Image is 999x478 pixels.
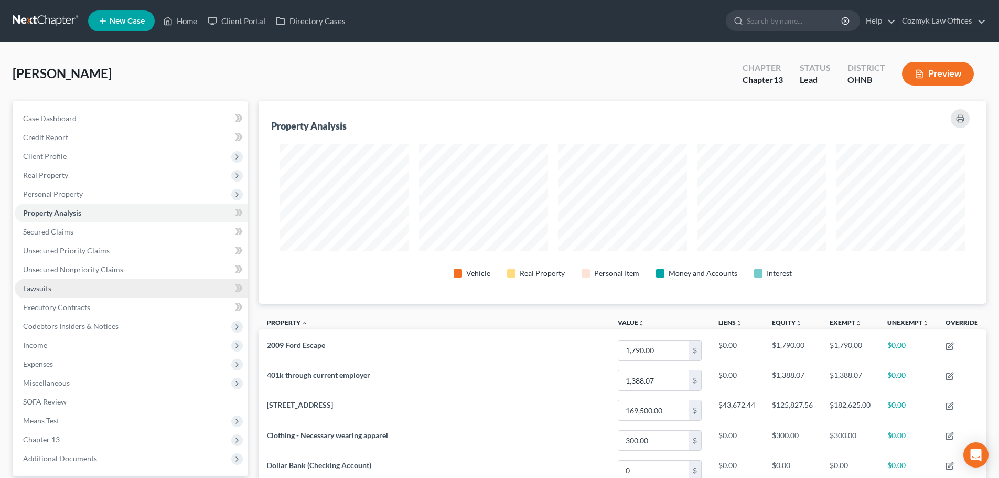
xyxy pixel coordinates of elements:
div: Status [800,62,831,74]
span: Additional Documents [23,454,97,463]
a: Cozmyk Law Offices [897,12,986,30]
a: Executory Contracts [15,298,248,317]
input: 0.00 [618,431,689,451]
span: Unsecured Priority Claims [23,246,110,255]
a: Property Analysis [15,204,248,222]
td: $1,790.00 [821,335,879,365]
div: $ [689,370,701,390]
div: Chapter [743,62,783,74]
i: unfold_more [922,320,929,326]
a: SOFA Review [15,392,248,411]
td: $0.00 [710,366,764,396]
th: Override [937,312,986,336]
span: SOFA Review [23,397,67,406]
a: Property expand_less [267,318,308,326]
div: Lead [800,74,831,86]
td: $43,672.44 [710,396,764,426]
span: Chapter 13 [23,435,60,444]
td: $125,827.56 [764,396,821,426]
span: Case Dashboard [23,114,77,123]
td: $0.00 [879,426,937,455]
i: unfold_more [796,320,802,326]
input: 0.00 [618,400,689,420]
div: District [847,62,885,74]
span: Credit Report [23,133,68,142]
input: 0.00 [618,341,689,360]
td: $300.00 [764,426,821,455]
div: Property Analysis [271,120,347,132]
td: $1,388.07 [764,366,821,396]
td: $0.00 [879,335,937,365]
span: New Case [110,17,145,25]
button: Preview [902,62,974,86]
a: Directory Cases [271,12,351,30]
div: Chapter [743,74,783,86]
a: Unexemptunfold_more [887,318,929,326]
span: [PERSON_NAME] [13,66,112,81]
div: $ [689,431,701,451]
span: Income [23,341,47,349]
input: 0.00 [618,370,689,390]
div: Interest [767,268,792,279]
div: $ [689,341,701,360]
a: Valueunfold_more [618,318,644,326]
span: Property Analysis [23,208,81,217]
td: $182,625.00 [821,396,879,426]
span: Clothing - Necessary wearing apparel [267,431,388,440]
div: OHNB [847,74,885,86]
span: Means Test [23,416,59,425]
a: Client Portal [202,12,271,30]
span: Secured Claims [23,227,73,236]
span: Executory Contracts [23,303,90,312]
a: Lawsuits [15,279,248,298]
td: $300.00 [821,426,879,455]
td: $0.00 [879,396,937,426]
span: Personal Property [23,189,83,198]
i: unfold_more [638,320,644,326]
div: Money and Accounts [669,268,737,279]
span: Lawsuits [23,284,51,293]
td: $1,388.07 [821,366,879,396]
a: Liensunfold_more [718,318,742,326]
td: $0.00 [710,426,764,455]
a: Secured Claims [15,222,248,241]
td: $0.00 [710,335,764,365]
input: Search by name... [747,11,843,30]
span: Codebtors Insiders & Notices [23,322,119,331]
a: Credit Report [15,128,248,147]
span: 401k through current employer [267,370,370,379]
a: Help [861,12,896,30]
span: 13 [774,75,783,84]
a: Unsecured Priority Claims [15,241,248,260]
a: Home [158,12,202,30]
span: Dollar Bank (Checking Account) [267,461,371,470]
span: Expenses [23,359,53,368]
span: Client Profile [23,152,67,161]
i: unfold_more [855,320,862,326]
td: $0.00 [879,366,937,396]
a: Exemptunfold_more [830,318,862,326]
div: Open Intercom Messenger [963,442,989,468]
a: Equityunfold_more [772,318,802,326]
div: $ [689,400,701,420]
div: Real Property [520,268,565,279]
td: $1,790.00 [764,335,821,365]
div: Personal Item [594,268,639,279]
a: Case Dashboard [15,109,248,128]
span: Miscellaneous [23,378,70,387]
span: 2009 Ford Escape [267,341,325,349]
span: Real Property [23,171,68,179]
div: Vehicle [466,268,490,279]
a: Unsecured Nonpriority Claims [15,260,248,279]
span: [STREET_ADDRESS] [267,400,333,409]
i: expand_less [302,320,308,326]
span: Unsecured Nonpriority Claims [23,265,123,274]
i: unfold_more [736,320,742,326]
